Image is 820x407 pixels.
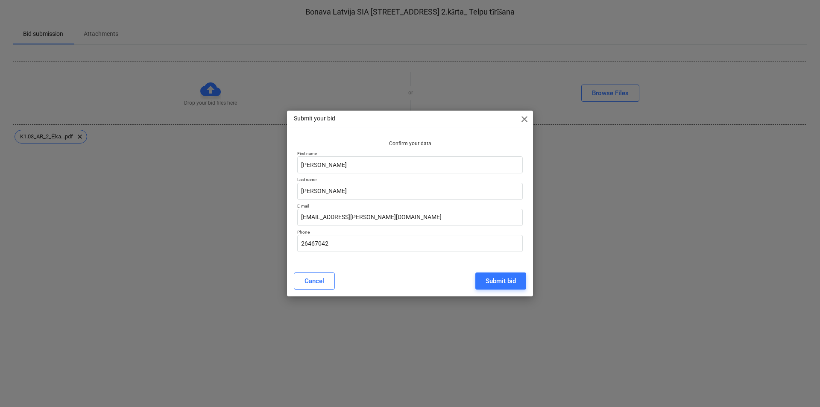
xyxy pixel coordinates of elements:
p: First name [297,151,523,156]
p: Submit your bid [294,114,335,123]
div: Cancel [305,275,324,287]
p: Last name [297,177,523,182]
p: E-mail [297,203,523,209]
button: Cancel [294,272,335,290]
div: Submit bid [486,275,516,287]
span: close [519,114,530,124]
p: Phone [297,229,523,235]
button: Submit bid [475,272,526,290]
p: Confirm your data [297,140,523,147]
